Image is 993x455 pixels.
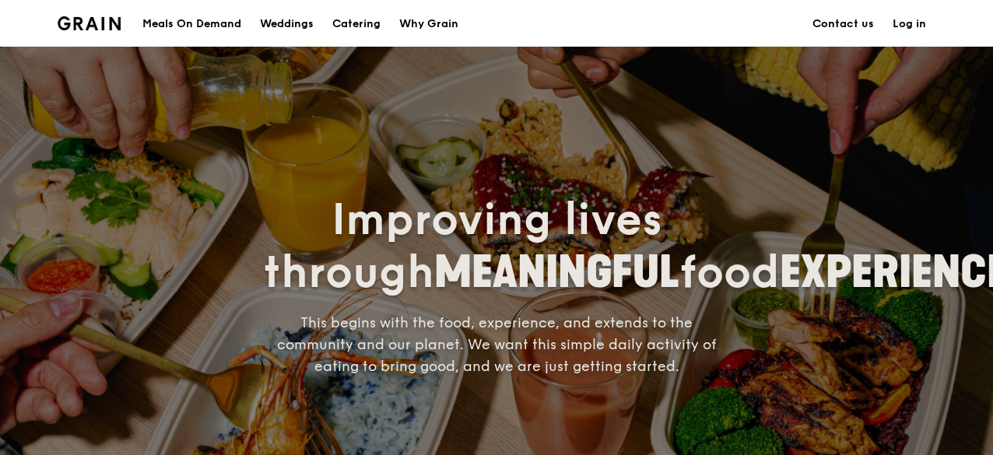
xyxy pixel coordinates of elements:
[332,1,381,47] div: Catering
[58,16,121,30] img: Grain
[251,1,323,47] a: Weddings
[277,314,717,375] span: This begins with the food, experience, and extends to the community and our planet. We want this ...
[390,1,468,47] a: Why Grain
[883,1,935,47] a: Log in
[399,1,458,47] div: Why Grain
[803,1,883,47] a: Contact us
[260,1,314,47] div: Weddings
[142,1,241,47] div: Meals On Demand
[323,1,390,47] a: Catering
[434,247,679,299] span: MEANINGFUL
